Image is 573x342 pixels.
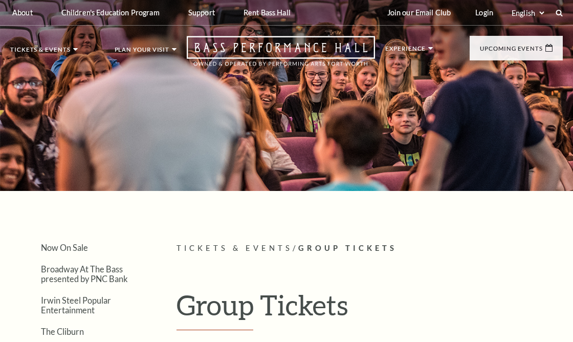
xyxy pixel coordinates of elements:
[41,264,128,284] a: Broadway At The Bass presented by PNC Bank
[177,242,563,255] p: /
[510,8,546,18] select: Select:
[480,46,543,57] p: Upcoming Events
[115,47,170,58] p: Plan Your Visit
[41,295,111,315] a: Irwin Steel Popular Entertainment
[177,244,293,252] span: Tickets & Events
[385,46,426,57] p: Experience
[61,8,160,17] p: Children's Education Program
[41,327,84,336] a: The Cliburn
[244,8,291,17] p: Rent Bass Hall
[41,243,88,252] a: Now On Sale
[298,244,397,252] span: Group Tickets
[10,47,71,58] p: Tickets & Events
[177,288,563,330] h1: Group Tickets
[12,8,33,17] p: About
[188,8,215,17] p: Support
